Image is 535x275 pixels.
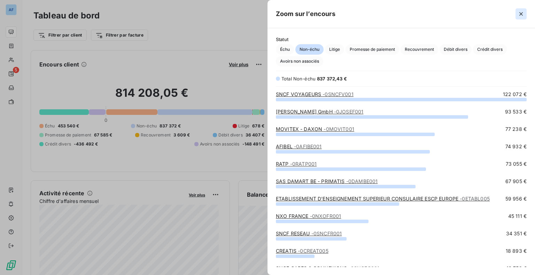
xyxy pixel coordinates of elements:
[505,108,527,115] span: 93 533 €
[506,230,527,237] span: 34 351 €
[323,91,354,97] span: - 0SNCFV001
[276,213,341,219] a: NXO FRANCE
[276,265,379,271] a: SNCF GARES & CONNEXIONS
[440,44,472,55] button: Débit divers
[346,44,399,55] button: Promesse de paiement
[346,178,378,184] span: - 0DAMBE001
[276,143,322,149] a: AFIBEL
[276,178,378,184] a: SAS DAMART BE - PRIMATIS
[276,37,527,42] span: Statut
[276,126,354,132] a: MOVITEX - DAXON
[276,109,363,115] a: [PERSON_NAME] GmbH
[276,9,335,19] h5: Zoom sur l’encours
[310,213,341,219] span: - 0NXOFR001
[505,126,527,133] span: 77 238 €
[511,251,528,268] iframe: Intercom live chat
[505,195,527,202] span: 59 956 €
[281,76,316,81] span: Total Non-échu
[311,230,342,236] span: - 0SNCFR001
[276,161,317,167] a: RATP
[276,196,490,202] a: ETABLISSEMENT D'ENSEIGNEMENT SUPERIEUR CONSULAIRE ESCP EUROPE
[276,230,342,236] a: SNCF RESEAU
[298,248,328,254] span: - 0CREAT005
[276,56,323,66] button: Avoirs non associés
[276,44,294,55] button: Échu
[508,213,527,220] span: 45 111 €
[506,160,527,167] span: 73 055 €
[503,91,527,98] span: 122 072 €
[294,143,322,149] span: - 0AFIBE001
[290,161,317,167] span: - 0RATP001
[334,109,364,115] span: - 0JOSEF001
[460,196,490,202] span: - 0ETABL005
[325,44,344,55] button: Litige
[506,265,527,272] span: 13 759 €
[473,44,507,55] button: Crédit divers
[276,248,328,254] a: CREATIS
[317,76,347,81] span: 837 372,43 €
[505,143,527,150] span: 74 932 €
[324,126,354,132] span: - 0MOVIT001
[506,248,527,254] span: 18 893 €
[295,44,324,55] button: Non-échu
[276,91,354,97] a: SNCF VOYAGEURS
[401,44,438,55] button: Recouvrement
[267,91,535,267] div: grid
[505,178,527,185] span: 67 905 €
[349,265,380,271] span: - 0SNCFG001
